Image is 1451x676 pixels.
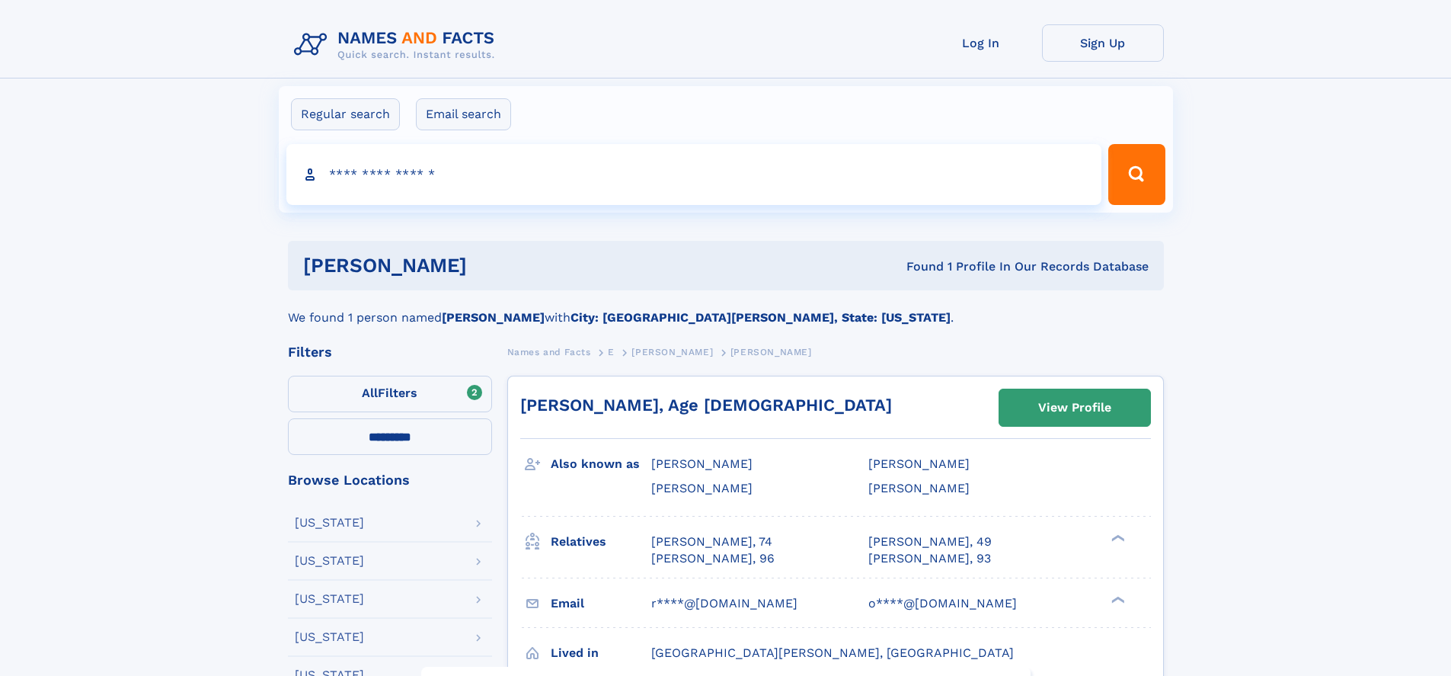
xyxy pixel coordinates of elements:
[291,98,400,130] label: Regular search
[1107,533,1126,543] div: ❯
[631,347,713,357] span: [PERSON_NAME]
[288,290,1164,327] div: We found 1 person named with .
[651,646,1014,660] span: [GEOGRAPHIC_DATA][PERSON_NAME], [GEOGRAPHIC_DATA]
[651,550,775,567] a: [PERSON_NAME], 96
[288,376,492,412] label: Filters
[868,457,970,471] span: [PERSON_NAME]
[868,533,992,550] a: [PERSON_NAME], 49
[286,144,1102,205] input: search input
[570,310,951,325] b: City: [GEOGRAPHIC_DATA][PERSON_NAME], State: [US_STATE]
[295,517,364,529] div: [US_STATE]
[295,555,364,567] div: [US_STATE]
[442,310,545,325] b: [PERSON_NAME]
[920,24,1042,62] a: Log In
[868,550,991,567] a: [PERSON_NAME], 93
[1042,24,1164,62] a: Sign Up
[651,533,772,550] a: [PERSON_NAME], 74
[1038,390,1111,425] div: View Profile
[551,591,651,617] h3: Email
[686,258,1149,275] div: Found 1 Profile In Our Records Database
[631,342,713,361] a: [PERSON_NAME]
[303,256,687,275] h1: [PERSON_NAME]
[608,342,615,361] a: E
[608,347,615,357] span: E
[551,640,651,666] h3: Lived in
[999,389,1150,426] a: View Profile
[295,631,364,643] div: [US_STATE]
[551,529,651,555] h3: Relatives
[868,481,970,495] span: [PERSON_NAME]
[1107,594,1126,604] div: ❯
[507,342,591,361] a: Names and Facts
[288,24,507,66] img: Logo Names and Facts
[288,473,492,487] div: Browse Locations
[651,481,753,495] span: [PERSON_NAME]
[551,451,651,477] h3: Also known as
[651,457,753,471] span: [PERSON_NAME]
[1108,144,1165,205] button: Search Button
[295,593,364,605] div: [US_STATE]
[416,98,511,130] label: Email search
[288,345,492,359] div: Filters
[362,386,378,400] span: All
[730,347,812,357] span: [PERSON_NAME]
[520,396,892,415] a: [PERSON_NAME], Age [DEMOGRAPHIC_DATA]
